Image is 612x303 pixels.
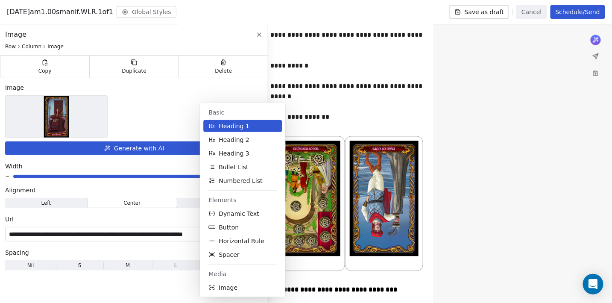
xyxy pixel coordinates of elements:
[219,283,237,292] span: Image
[203,282,282,294] button: Image
[203,175,282,187] button: Numbered List
[203,147,282,159] button: Heading 3
[203,235,282,247] button: Horizontal Rule
[215,68,232,74] span: Delete
[5,29,26,40] span: Image
[5,83,24,92] span: Image
[38,68,52,74] span: Copy
[44,96,69,138] img: Selected image
[126,262,130,269] span: M
[208,108,277,117] span: Basic
[5,141,263,155] button: Generate with AI
[22,43,41,50] span: Column
[117,6,176,18] button: Global Styles
[5,248,29,257] span: Spacing
[27,262,34,269] span: Nil
[219,250,239,259] span: Spacer
[5,43,16,50] span: Row
[41,199,51,207] span: Left
[208,196,277,204] span: Elements
[219,209,259,218] span: Dynamic Text
[219,135,249,144] span: Heading 2
[219,177,262,185] span: Numbered List
[203,120,282,132] button: Heading 1
[203,249,282,261] button: Spacer
[7,7,113,17] span: [DATE]am1.00smanif.WLR.1of1
[219,223,239,232] span: Button
[449,5,510,19] button: Save as draft
[5,186,36,194] span: Alignment
[122,68,146,74] span: Duplicate
[516,5,547,19] button: Cancel
[203,134,282,146] button: Heading 2
[78,262,82,269] span: S
[219,237,264,245] span: Horizontal Rule
[203,161,282,173] button: Bullet List
[551,5,605,19] button: Schedule/Send
[219,149,249,158] span: Heading 3
[208,270,277,278] span: Media
[219,163,248,171] span: Bullet List
[5,162,23,171] span: Width
[47,43,64,50] span: Image
[583,274,603,294] div: Open Intercom Messenger
[203,208,282,220] button: Dynamic Text
[174,262,177,269] span: L
[219,122,249,130] span: Heading 1
[203,221,282,233] button: Button
[5,215,14,224] span: Url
